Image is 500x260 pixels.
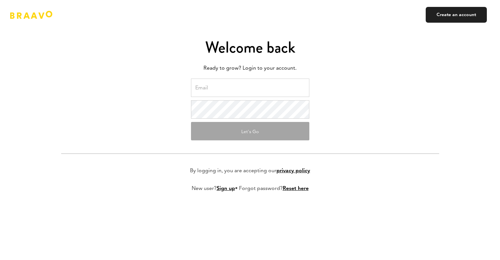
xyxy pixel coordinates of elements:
[276,168,310,174] a: privacy policy
[205,36,295,59] span: Welcome back
[191,79,309,97] input: Email
[217,186,235,191] a: Sign up
[426,7,487,23] a: Create an account
[283,186,309,191] a: Reset here
[192,185,309,193] p: New user? • Forgot password?
[61,63,439,73] p: Ready to grow? Login to your account.
[191,122,309,140] button: Let's Go
[190,167,310,175] p: By logging in, you are accepting our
